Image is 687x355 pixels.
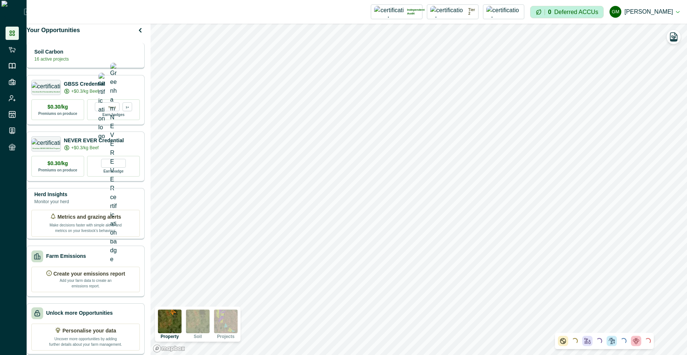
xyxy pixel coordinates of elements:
[214,310,238,333] img: projects preview
[486,6,521,18] img: certification logo
[34,56,69,62] p: 16 active projects
[46,309,113,317] p: Unlock more Opportunities
[64,80,105,88] p: GBSS Credential
[371,4,422,19] button: certification logoIndependent Audit
[71,144,99,151] p: +$0.3/kg Beef
[58,213,121,221] p: Metrics and grazing alerts
[103,168,123,174] p: Earn badge
[38,111,77,116] p: Premiums on produce
[48,160,68,167] p: $0.30/kg
[153,344,185,353] a: Mapbox logo
[610,3,680,21] button: Gayathri Menakath[PERSON_NAME]
[407,8,425,16] p: Independent Audit
[548,9,551,15] p: 0
[468,8,475,16] p: Tier 2
[160,334,179,339] p: Property
[554,9,598,15] p: Deferred ACCUs
[430,6,465,18] img: certification logo
[158,310,182,333] img: property preview
[1,1,24,23] img: Logo
[102,111,124,117] p: Earn badges
[46,252,86,260] p: Farm Emissions
[53,270,125,278] p: Create your emissions report
[34,198,69,205] p: Monitor your herd
[32,148,60,149] p: Greenham NEVER EVER Beef Program
[71,88,99,95] p: +$0.3/kg Beef
[62,327,116,335] p: Personalise your data
[34,191,69,198] p: Herd Insights
[108,104,116,109] p: Tier 1
[32,91,60,93] p: Greenham Beef Sustainability Standard
[110,63,117,264] img: Greenham NEVER EVER certification badge
[48,103,68,111] p: $0.30/kg
[217,334,234,339] p: Projects
[194,334,202,339] p: Soil
[49,335,122,347] p: Uncover more opportunities by adding further details about your farm management.
[27,26,80,35] p: Your Opportunities
[49,221,122,233] p: Make decisions faster with simple alerts and metrics on your livestock’s behaviour.
[125,104,129,109] p: 1+
[99,73,105,141] img: certification logo
[58,278,113,289] p: Add your farm data to create an emissions report.
[38,167,77,173] p: Premiums on produce
[186,310,210,333] img: soil preview
[31,82,61,89] img: certification logo
[31,139,61,146] img: certification logo
[34,48,69,56] p: Soil Carbon
[122,102,132,111] div: more credentials avaialble
[374,6,404,18] img: certification logo
[64,137,124,144] p: NEVER EVER Credential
